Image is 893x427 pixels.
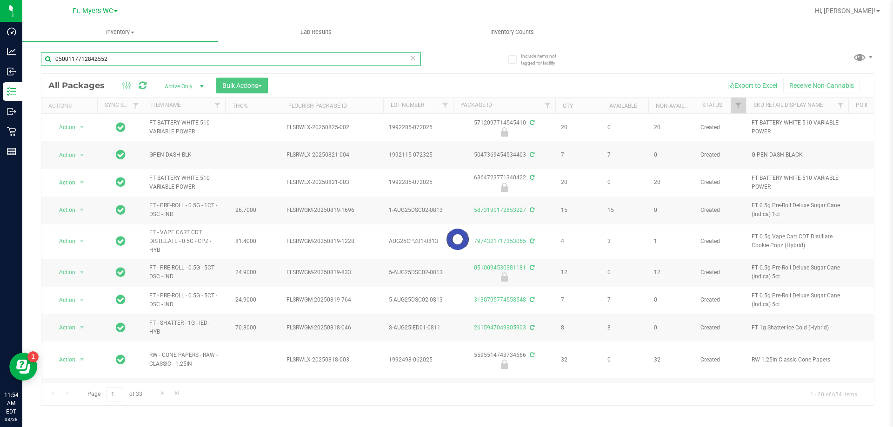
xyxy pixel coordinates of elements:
a: Inventory Counts [414,22,610,42]
inline-svg: Inventory [7,87,16,96]
p: 08/28 [4,416,18,423]
span: Inventory Counts [478,28,546,36]
span: Include items not tagged for facility [521,53,567,66]
p: 11:54 AM EDT [4,391,18,416]
a: Inventory [22,22,218,42]
a: Lab Results [218,22,414,42]
inline-svg: Reports [7,147,16,156]
inline-svg: Outbound [7,107,16,116]
span: Ft. Myers WC [73,7,113,15]
inline-svg: Retail [7,127,16,136]
iframe: Resource center [9,353,37,381]
input: Search Package ID, Item Name, SKU, Lot or Part Number... [41,52,421,66]
inline-svg: Inbound [7,67,16,76]
inline-svg: Analytics [7,47,16,56]
iframe: Resource center unread badge [27,351,39,362]
span: Clear [410,52,416,64]
span: Lab Results [288,28,344,36]
inline-svg: Dashboard [7,27,16,36]
span: Hi, [PERSON_NAME]! [815,7,875,14]
span: Inventory [22,28,218,36]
